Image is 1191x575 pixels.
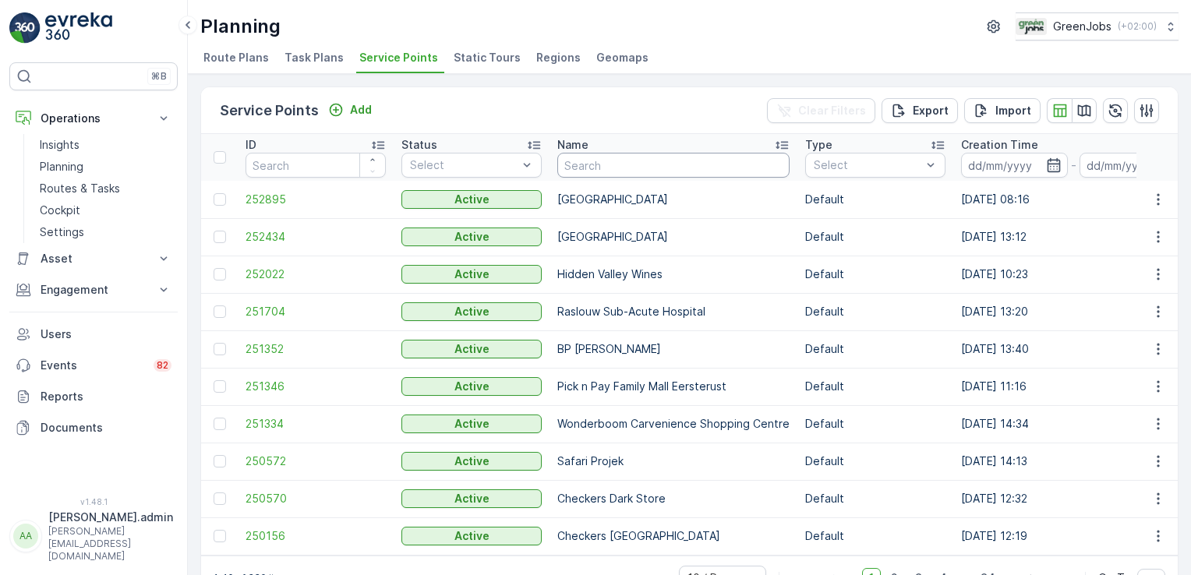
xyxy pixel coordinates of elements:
[214,455,226,467] div: Toggle Row Selected
[200,14,281,39] p: Planning
[550,480,797,517] td: Checkers Dark Store
[797,256,953,293] td: Default
[401,452,542,471] button: Active
[214,305,226,318] div: Toggle Row Selected
[401,377,542,396] button: Active
[797,181,953,218] td: Default
[9,510,178,563] button: AA[PERSON_NAME].admin[PERSON_NAME][EMAIL_ADDRESS][DOMAIN_NAME]
[596,50,649,65] span: Geomaps
[454,491,489,506] p: Active
[995,103,1031,118] p: Import
[9,412,178,443] a: Documents
[797,517,953,555] td: Default
[550,368,797,405] td: Pick n Pay Family Mall Eersterust
[454,266,489,282] p: Active
[214,193,226,206] div: Toggle Row Selected
[40,159,83,175] p: Planning
[454,341,489,357] p: Active
[40,224,84,240] p: Settings
[48,510,173,525] p: [PERSON_NAME].admin
[322,101,378,119] button: Add
[41,282,147,298] p: Engagement
[797,330,953,368] td: Default
[9,274,178,305] button: Engagement
[34,134,178,156] a: Insights
[913,103,949,118] p: Export
[550,330,797,368] td: BP [PERSON_NAME]
[246,416,386,432] a: 251334
[41,326,171,342] p: Users
[9,350,178,381] a: Events82
[41,420,171,436] p: Documents
[454,453,489,469] p: Active
[246,304,386,319] a: 251704
[157,359,168,372] p: 82
[550,293,797,330] td: Raslouw Sub-Acute Hospital
[40,137,80,153] p: Insights
[34,199,178,221] a: Cockpit
[401,228,542,246] button: Active
[284,50,344,65] span: Task Plans
[961,137,1038,153] p: Creation Time
[550,405,797,443] td: Wonderboom Carvenience Shopping Centre
[797,218,953,256] td: Default
[454,304,489,319] p: Active
[557,137,588,153] p: Name
[401,265,542,284] button: Active
[246,192,386,207] a: 252895
[246,491,386,506] a: 250570
[359,50,438,65] span: Service Points
[1016,12,1179,41] button: GreenJobs(+02:00)
[214,268,226,280] div: Toggle Row Selected
[350,102,372,118] p: Add
[550,218,797,256] td: [GEOGRAPHIC_DATA]
[151,70,167,83] p: ⌘B
[550,517,797,555] td: Checkers [GEOGRAPHIC_DATA]
[410,157,518,173] p: Select
[454,379,489,394] p: Active
[454,229,489,245] p: Active
[797,293,953,330] td: Default
[214,530,226,542] div: Toggle Row Selected
[536,50,581,65] span: Regions
[41,111,147,126] p: Operations
[454,528,489,544] p: Active
[214,343,226,355] div: Toggle Row Selected
[1053,19,1111,34] p: GreenJobs
[40,181,120,196] p: Routes & Tasks
[41,251,147,266] p: Asset
[41,389,171,404] p: Reports
[797,443,953,480] td: Default
[797,405,953,443] td: Default
[961,153,1068,178] input: dd/mm/yyyy
[964,98,1041,123] button: Import
[1016,18,1047,35] img: Green_Jobs_Logo.png
[40,203,80,218] p: Cockpit
[246,528,386,544] a: 250156
[214,380,226,393] div: Toggle Row Selected
[1071,156,1076,175] p: -
[401,190,542,209] button: Active
[882,98,958,123] button: Export
[246,229,386,245] span: 252434
[9,243,178,274] button: Asset
[550,256,797,293] td: Hidden Valley Wines
[246,453,386,469] span: 250572
[214,492,226,505] div: Toggle Row Selected
[1118,20,1157,33] p: ( +02:00 )
[246,266,386,282] a: 252022
[48,525,173,563] p: [PERSON_NAME][EMAIL_ADDRESS][DOMAIN_NAME]
[401,302,542,321] button: Active
[9,103,178,134] button: Operations
[246,341,386,357] a: 251352
[557,153,790,178] input: Search
[9,381,178,412] a: Reports
[1080,153,1186,178] input: dd/mm/yyyy
[45,12,112,44] img: logo_light-DOdMpM7g.png
[41,358,144,373] p: Events
[220,100,319,122] p: Service Points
